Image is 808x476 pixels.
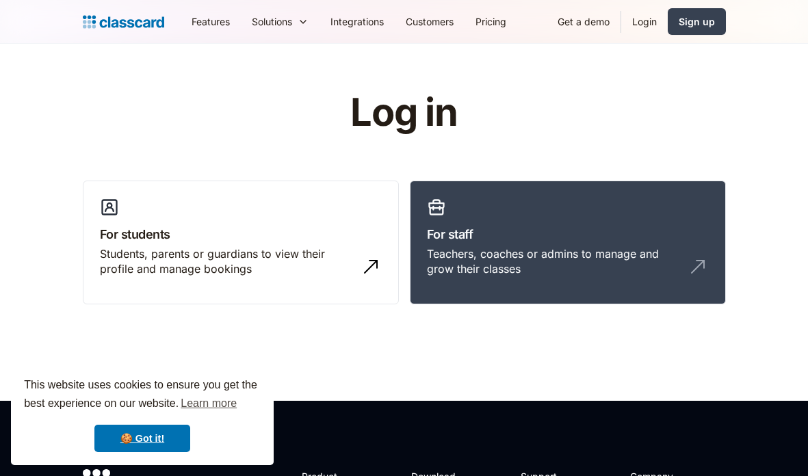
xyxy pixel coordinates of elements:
[187,92,621,134] h1: Log in
[427,225,709,243] h3: For staff
[24,377,261,414] span: This website uses cookies to ensure you get the best experience on our website.
[11,364,274,465] div: cookieconsent
[320,6,395,37] a: Integrations
[83,181,399,305] a: For studentsStudents, parents or guardians to view their profile and manage bookings
[181,6,241,37] a: Features
[83,12,164,31] a: home
[252,14,292,29] div: Solutions
[427,246,681,277] div: Teachers, coaches or admins to manage and grow their classes
[100,246,354,277] div: Students, parents or guardians to view their profile and manage bookings
[94,425,190,452] a: dismiss cookie message
[547,6,621,37] a: Get a demo
[179,393,239,414] a: learn more about cookies
[465,6,517,37] a: Pricing
[621,6,668,37] a: Login
[100,225,382,243] h3: For students
[241,6,320,37] div: Solutions
[410,181,726,305] a: For staffTeachers, coaches or admins to manage and grow their classes
[395,6,465,37] a: Customers
[668,8,726,35] a: Sign up
[679,14,715,29] div: Sign up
